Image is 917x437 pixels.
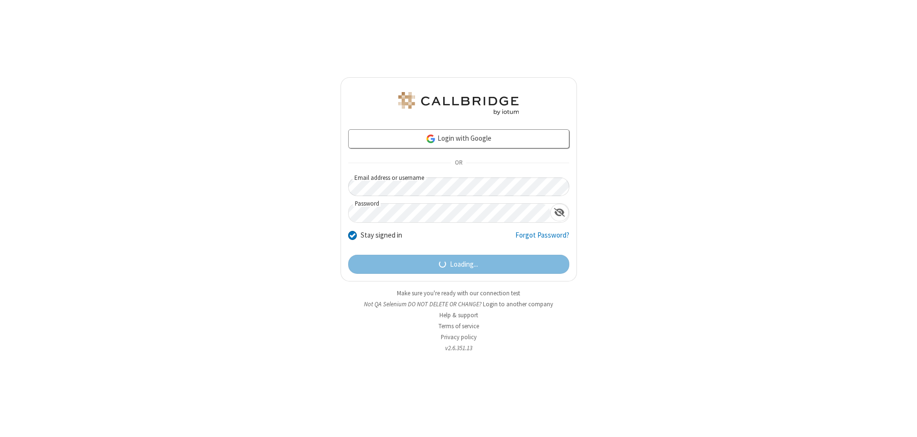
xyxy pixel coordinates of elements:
button: Loading... [348,255,569,274]
li: Not QA Selenium DO NOT DELETE OR CHANGE? [341,300,577,309]
span: OR [451,156,466,170]
input: Password [349,204,550,222]
div: Show password [550,204,569,221]
span: Loading... [450,259,478,270]
button: Login to another company [483,300,553,309]
a: Terms of service [438,322,479,330]
label: Stay signed in [361,230,402,241]
img: QA Selenium DO NOT DELETE OR CHANGE [396,92,521,115]
a: Forgot Password? [515,230,569,248]
input: Email address or username [348,177,569,196]
a: Make sure you're ready with our connection test [397,289,520,297]
img: google-icon.png [426,134,436,144]
li: v2.6.351.13 [341,343,577,353]
a: Login with Google [348,129,569,148]
a: Help & support [439,311,478,319]
a: Privacy policy [441,333,477,341]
